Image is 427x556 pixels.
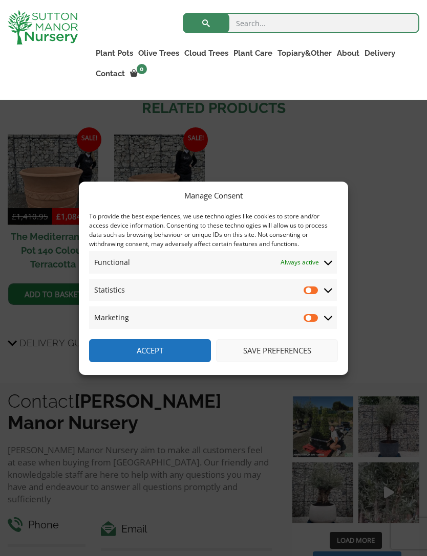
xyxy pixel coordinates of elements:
a: Topiary&Other [275,46,334,60]
a: Delivery [362,46,398,60]
span: Functional [94,256,130,269]
button: Accept [89,339,211,362]
span: Statistics [94,284,125,296]
span: 0 [137,64,147,74]
a: Cloud Trees [182,46,231,60]
a: Olive Trees [136,46,182,60]
button: Save preferences [216,339,338,362]
summary: Statistics [89,279,337,301]
a: About [334,46,362,60]
a: Contact [93,66,127,81]
a: Plant Pots [93,46,136,60]
span: Always active [281,256,319,269]
div: To provide the best experiences, we use technologies like cookies to store and/or access device i... [89,212,337,249]
div: Manage Consent [184,189,243,202]
input: Search... [183,13,419,33]
a: 0 [127,66,150,81]
summary: Functional Always active [89,251,337,274]
span: Marketing [94,312,129,324]
summary: Marketing [89,306,337,329]
a: Plant Care [231,46,275,60]
img: logo [8,10,78,45]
